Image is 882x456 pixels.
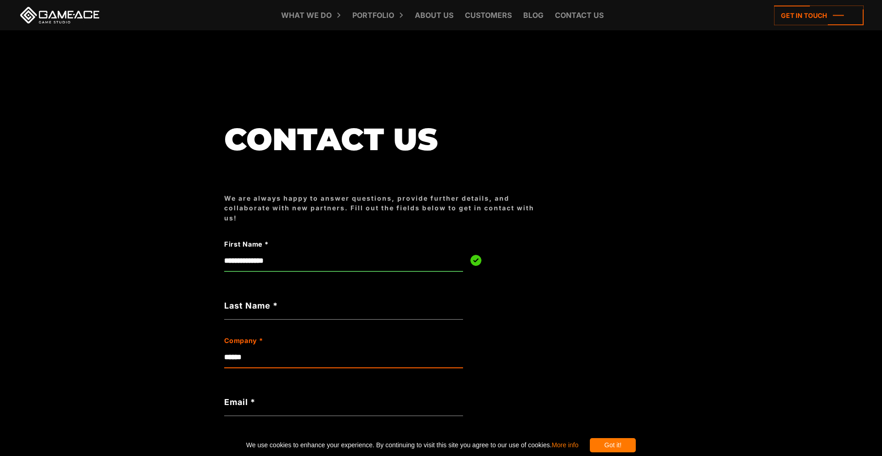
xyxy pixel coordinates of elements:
[224,193,546,223] div: We are always happy to answer questions, provide further details, and collaborate with new partne...
[552,441,578,449] a: More info
[224,123,546,157] h1: Contact us
[224,336,415,346] label: Company *
[774,6,864,25] a: Get in touch
[224,396,463,408] label: Email *
[224,299,463,312] label: Last Name *
[246,438,578,452] span: We use cookies to enhance your experience. By continuing to visit this site you agree to our use ...
[224,432,415,442] label: Phone
[224,239,415,249] label: First Name *
[590,438,636,452] div: Got it!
